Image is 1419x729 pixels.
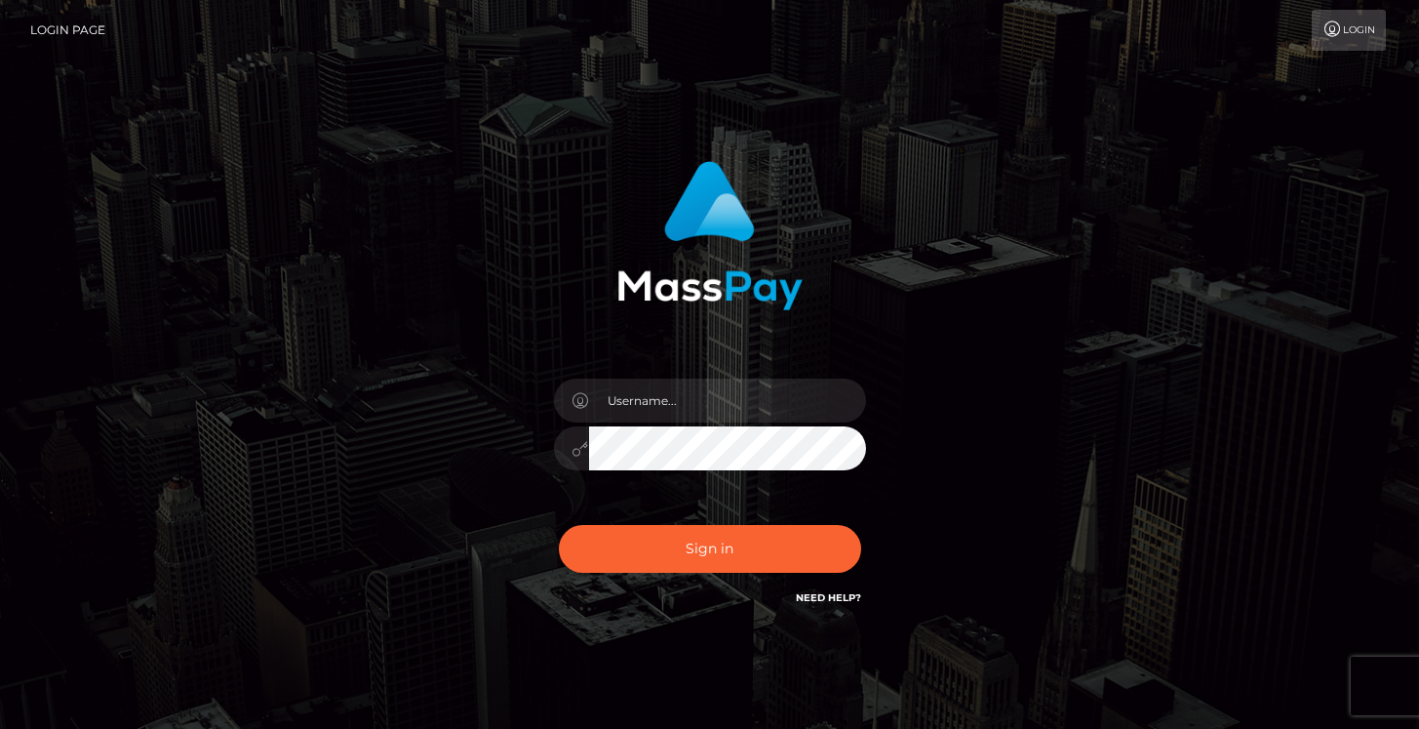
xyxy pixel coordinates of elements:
[617,161,803,310] img: MassPay Login
[589,379,866,423] input: Username...
[796,591,861,604] a: Need Help?
[30,10,105,51] a: Login Page
[559,525,861,573] button: Sign in
[1312,10,1386,51] a: Login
